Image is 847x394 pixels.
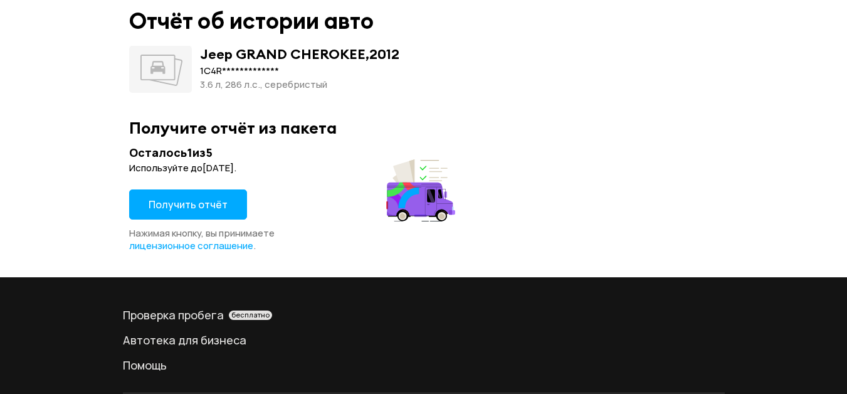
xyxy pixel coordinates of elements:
[129,162,459,174] div: Используйте до [DATE] .
[123,333,725,348] a: Автотека для бизнеса
[129,145,459,161] div: Осталось 1 из 5
[123,307,725,322] a: Проверка пробегабесплатно
[129,226,275,252] span: Нажимая кнопку, вы принимаете .
[123,307,725,322] div: Проверка пробега
[123,358,725,373] a: Помощь
[129,8,374,35] div: Отчёт об истории авто
[129,189,247,220] button: Получить отчёт
[231,311,270,319] span: бесплатно
[129,118,718,137] div: Получите отчёт из пакета
[149,198,228,211] span: Получить отчёт
[200,78,399,92] div: 3.6 л, 286 л.c., серебристый
[129,240,253,252] a: лицензионное соглашение
[200,46,399,62] div: Jeep GRAND CHEROKEE , 2012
